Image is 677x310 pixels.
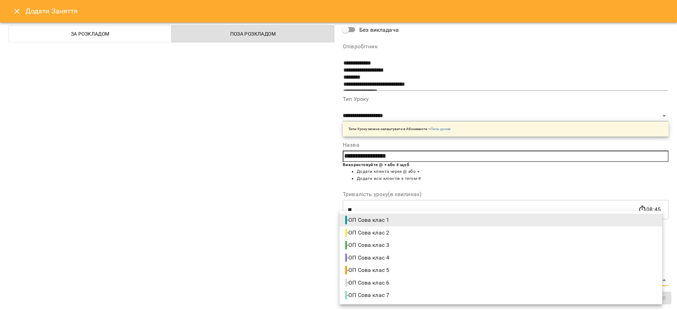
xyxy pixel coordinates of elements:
span: - ОП Сова клас 2 [345,229,391,237]
span: - ОП Сова клас 6 [345,279,391,287]
span: - ОП Сова клас 1 [345,216,391,224]
span: - ОП Сова клас 7 [345,291,391,299]
span: - ОП Сова клас 3 [345,241,391,249]
span: - ОП Сова клас 5 [345,266,391,274]
span: - ОП Сова клас 4 [345,254,391,262]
